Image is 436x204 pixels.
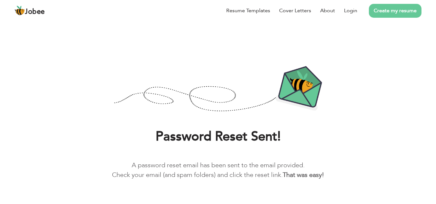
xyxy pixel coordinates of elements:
a: Create my resume [369,4,421,18]
b: That was easy! [283,170,324,179]
a: Resume Templates [226,7,270,15]
img: jobee.io [15,5,25,16]
h1: Password Reset Sent! [10,128,426,145]
p: A password reset email has been sent to the email provided. Check your email (and spam folders) a... [10,160,426,180]
a: Jobee [15,5,45,16]
img: Password-Reset-Confirmation.png [114,66,322,113]
span: Jobee [25,8,45,15]
a: Cover Letters [279,7,311,15]
a: Login [344,7,357,15]
a: About [320,7,335,15]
